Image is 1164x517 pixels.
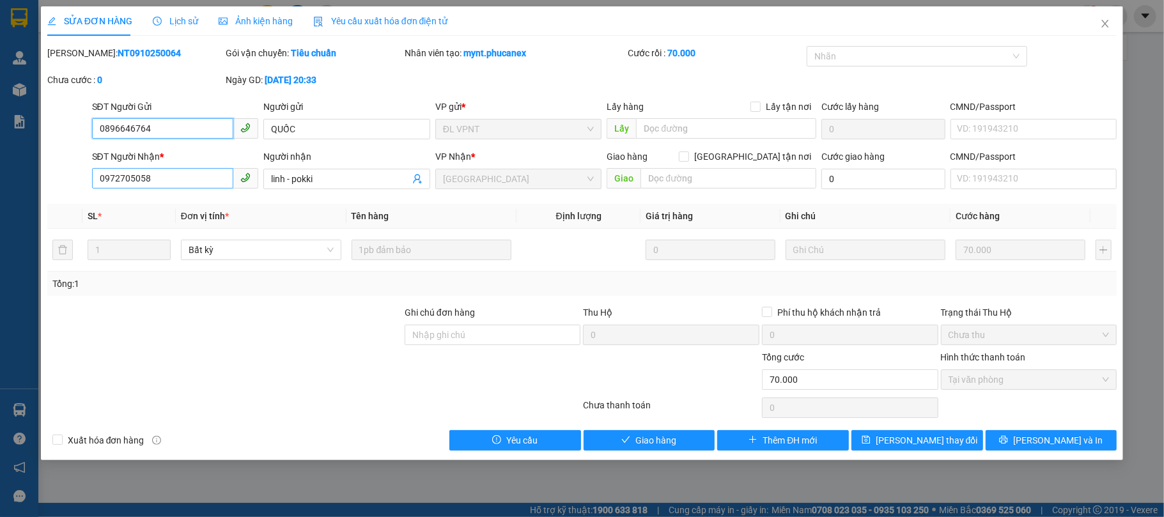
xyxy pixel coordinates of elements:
[584,430,715,451] button: checkGiao hàng
[951,100,1117,114] div: CMND/Passport
[1100,19,1110,29] span: close
[449,430,581,451] button: exclamation-circleYêu cầu
[607,151,648,162] span: Giao hàng
[951,150,1117,164] div: CMND/Passport
[646,240,775,260] input: 0
[443,120,594,139] span: ĐL VPNT
[646,211,693,221] span: Giá trị hàng
[749,435,757,445] span: plus
[717,430,849,451] button: plusThêm ĐH mới
[492,435,501,445] span: exclamation-circle
[949,325,1110,344] span: Chưa thu
[435,100,602,114] div: VP gửi
[263,150,430,164] div: Người nhận
[635,433,676,447] span: Giao hàng
[152,436,161,445] span: info-circle
[352,240,512,260] input: VD: Bàn, Ghế
[92,100,259,114] div: SĐT Người Gửi
[63,433,150,447] span: Xuất hóa đơn hàng
[786,240,946,260] input: Ghi Chú
[621,435,630,445] span: check
[956,211,1000,221] span: Cước hàng
[607,102,644,112] span: Lấy hàng
[821,151,885,162] label: Cước giao hàng
[949,370,1110,389] span: Tại văn phòng
[153,17,162,26] span: clock-circle
[999,435,1008,445] span: printer
[153,16,198,26] span: Lịch sử
[352,211,389,221] span: Tên hàng
[862,435,871,445] span: save
[47,17,56,26] span: edit
[876,433,978,447] span: [PERSON_NAME] thay đổi
[47,16,132,26] span: SỬA ĐƠN HÀNG
[313,16,448,26] span: Yêu cầu xuất hóa đơn điện tử
[780,204,951,229] th: Ghi chú
[118,48,181,58] b: NT0910250064
[607,118,636,139] span: Lấy
[265,75,316,85] b: [DATE] 20:33
[583,307,612,318] span: Thu Hộ
[640,168,816,189] input: Dọc đường
[941,305,1117,320] div: Trạng thái Thu Hộ
[821,169,945,189] input: Cước giao hàng
[52,277,450,291] div: Tổng: 1
[956,240,1085,260] input: 0
[762,352,804,362] span: Tổng cước
[52,240,73,260] button: delete
[88,211,98,221] span: SL
[219,17,228,26] span: picture
[435,151,471,162] span: VP Nhận
[986,430,1117,451] button: printer[PERSON_NAME] và In
[189,240,334,259] span: Bất kỳ
[405,325,581,345] input: Ghi chú đơn hàng
[941,352,1026,362] label: Hình thức thanh toán
[556,211,601,221] span: Định lượng
[405,307,475,318] label: Ghi chú đơn hàng
[226,46,402,60] div: Gói vận chuyển:
[761,100,816,114] span: Lấy tận nơi
[1087,6,1123,42] button: Close
[506,433,538,447] span: Yêu cầu
[47,46,224,60] div: [PERSON_NAME]:
[628,46,804,60] div: Cước rồi :
[851,430,983,451] button: save[PERSON_NAME] thay đổi
[263,100,430,114] div: Người gửi
[667,48,695,58] b: 70.000
[240,173,251,183] span: phone
[219,16,293,26] span: Ảnh kiện hàng
[291,48,336,58] b: Tiêu chuẩn
[763,433,817,447] span: Thêm ĐH mới
[689,150,816,164] span: [GEOGRAPHIC_DATA] tận nơi
[772,305,886,320] span: Phí thu hộ khách nhận trả
[97,75,102,85] b: 0
[181,211,229,221] span: Đơn vị tính
[240,123,251,133] span: phone
[405,46,625,60] div: Nhân viên tạo:
[313,17,323,27] img: icon
[821,102,879,112] label: Cước lấy hàng
[443,169,594,189] span: ĐL Quận 1
[821,119,945,139] input: Cước lấy hàng
[463,48,526,58] b: mynt.phucanex
[226,73,402,87] div: Ngày GD:
[47,73,224,87] div: Chưa cước :
[412,174,423,184] span: user-add
[582,398,761,421] div: Chưa thanh toán
[607,168,640,189] span: Giao
[1096,240,1112,260] button: plus
[636,118,816,139] input: Dọc đường
[92,150,259,164] div: SĐT Người Nhận
[1013,433,1103,447] span: [PERSON_NAME] và In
